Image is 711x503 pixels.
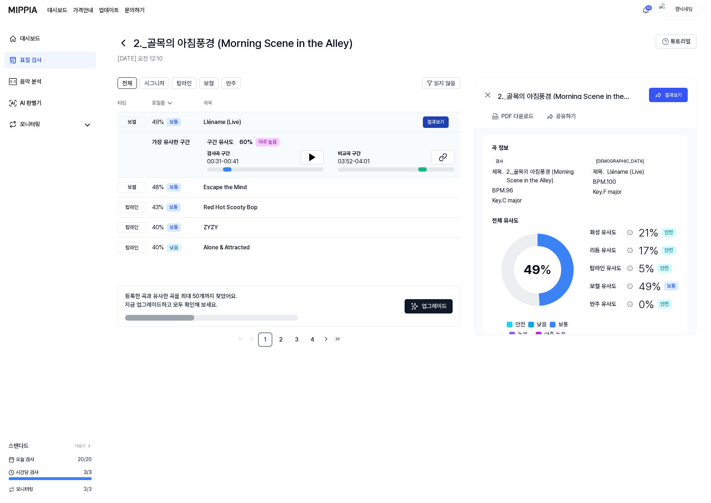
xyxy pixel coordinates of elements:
div: Red Hot Scooty Bop [204,203,449,212]
div: 보컬 [118,182,146,193]
a: 더보기 [75,443,92,449]
button: 가격안내 [73,6,93,15]
button: 공유하기 [544,109,582,124]
div: 안전 [657,264,672,273]
a: Sparkles업그레이드 [405,305,453,312]
div: 보통 [167,118,181,126]
div: 반주 유사도 [590,300,624,308]
div: 등록한 곡과 유사한 곡을 최대 50개까지 찾았어요. 지금 업그레이드하고 모두 확인해 보세요. [125,292,237,309]
div: 보통 [167,223,181,232]
a: 곡 정보검사제목.2._골목의 아침풍경 (Morning Scene in the Alley)BPM.96Key.C major[DEMOGRAPHIC_DATA]제목.Lléname (L... [475,128,696,334]
div: [DEMOGRAPHIC_DATA] [593,158,647,165]
a: 업데이트 [99,6,119,15]
div: 보통 [167,183,181,192]
span: 구간 유사도 [207,138,234,147]
div: 대시보드 [20,34,40,43]
div: 82 [645,5,652,11]
button: 전체 [118,77,137,89]
img: Sparkles [410,302,419,311]
span: Lléname (Live) [607,168,644,176]
span: 안전 [515,320,525,329]
span: 48 % [152,183,164,192]
a: 1 [258,332,272,347]
div: 보통 [166,203,181,212]
div: 탑라인 [118,222,146,233]
th: 타입 [118,95,146,112]
a: 대시보드 [47,6,67,15]
span: 읽지 않음 [434,79,455,88]
div: 00:31-00:41 [207,157,239,166]
div: 보컬 [118,117,146,128]
a: 대시보드 [4,30,96,47]
button: 알림82 [640,4,652,16]
span: 보통 [558,320,568,329]
div: BPM. 100 [593,178,679,186]
span: 높음 [518,330,528,339]
div: AI 판별기 [20,99,42,107]
button: 반주 [221,77,241,89]
span: 20 / 20 [78,456,92,463]
span: 49 % [152,118,164,126]
button: 시그니처 [140,77,169,89]
span: 모니터링 [9,486,33,493]
h2: 전체 유사도 [492,216,679,225]
span: 43 % [152,203,163,212]
span: 낮음 [537,320,547,329]
a: Go to previous page [247,334,257,344]
img: profile [659,3,668,17]
div: 화성 유사도 [590,228,624,237]
div: 음악 분석 [20,77,42,86]
span: 60 % [239,138,253,147]
span: % [540,262,552,277]
div: 뭔닉네임 [670,6,698,14]
span: 보컬 [204,79,214,88]
div: 검사 [492,158,506,165]
button: 튜토리얼 [656,34,697,49]
div: 탑라인 [118,202,146,213]
div: 03:52-04:01 [338,157,370,166]
div: 낮음 [167,244,181,252]
div: 21 % [639,225,676,240]
img: PDF Download [492,113,498,120]
div: PDF 다운로드 [501,112,534,121]
button: 결과보기 [649,88,688,102]
button: 결과보기 [423,116,449,128]
div: 아주 높음 [256,138,280,147]
span: 제목 . [593,168,604,176]
div: Key. F major [593,188,679,196]
span: 3 / 3 [83,486,92,493]
div: 0 % [639,297,672,312]
h2: [DATE] 오전 12:10 [118,54,656,63]
span: 탑라인 [177,79,192,88]
div: 표절률 [152,100,192,107]
div: Escape the Mind [204,183,449,192]
div: BPM. 96 [492,186,578,195]
a: Go to next page [321,334,331,344]
a: 음악 분석 [4,73,96,90]
button: 업그레이드 [405,299,453,313]
a: 2 [274,332,288,347]
button: 읽지 않음 [422,77,460,89]
span: 아주 높음 [544,330,566,339]
button: PDF 다운로드 [491,109,535,124]
div: 결과보기 [665,91,682,99]
div: 5 % [639,261,672,276]
div: Alone & Attracted [204,243,449,252]
a: 표절 검사 [4,52,96,69]
div: 공유하기 [556,112,576,121]
span: 40 % [152,223,164,232]
a: Go to last page [333,334,343,344]
div: 탑라인 유사도 [590,264,624,273]
h1: 2._골목의 아침풍경 (Morning Scene in the Alley) [133,35,353,51]
div: 안전 [662,246,676,255]
a: 3 [290,332,304,347]
h2: 곡 정보 [492,144,679,152]
span: 오늘 검사 [9,456,34,463]
div: 가장 유사한 구간 [152,138,190,172]
div: 안전 [657,300,672,308]
div: 표절 검사 [20,56,42,64]
nav: pagination [118,332,460,347]
div: 리듬 유사도 [590,246,624,255]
